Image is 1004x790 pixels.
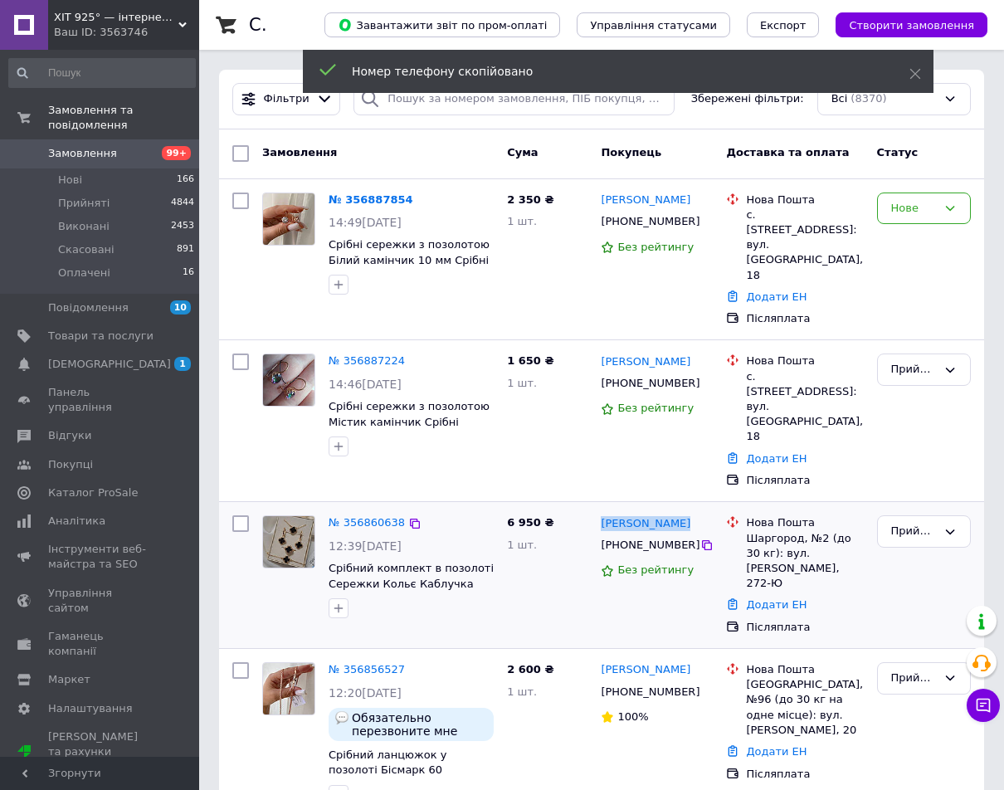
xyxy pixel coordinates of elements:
button: Завантажити звіт по пром-оплаті [324,12,560,37]
span: Оплачені [58,266,110,280]
span: Срібні сережки з позолотою Білий камінчик 10 мм Срібні сережки з французьким замком [329,238,490,297]
span: Панель управління [48,385,154,415]
div: [GEOGRAPHIC_DATA], №96 (до 30 кг на одне місце): вул. [PERSON_NAME], 20 [746,677,863,738]
span: Прийняті [58,196,110,211]
img: Фото товару [263,193,314,245]
span: (8370) [850,92,886,105]
div: [PHONE_NUMBER] [597,373,699,394]
span: 2453 [171,219,194,234]
div: Післяплата [746,620,863,635]
span: Фільтри [264,91,309,107]
span: Покупці [48,457,93,472]
span: Управління статусами [590,19,717,32]
span: Обязательно перезвоните мне пожалуйста [352,711,487,738]
a: Срібні сережки з позолотою Містик камінчик Срібні сережки французький замок [329,400,490,459]
span: 1 650 ₴ [507,354,553,367]
span: Товари та послуги [48,329,154,344]
a: Додати ЕН [746,290,807,303]
span: Без рейтингу [617,241,694,253]
span: 14:46[DATE] [329,378,402,391]
div: Прийнято [891,670,937,687]
span: Без рейтингу [617,402,694,414]
div: Шаргород, №2 (до 30 кг): вул. [PERSON_NAME], 272-Ю [746,531,863,592]
img: Фото товару [263,516,314,568]
span: Маркет [48,672,90,687]
div: Номер телефону скопійовано [352,63,868,80]
a: Фото товару [262,354,315,407]
button: Експорт [747,12,820,37]
span: Інструменти веб-майстра та SEO [48,542,154,572]
input: Пошук [8,58,196,88]
a: № 356860638 [329,516,405,529]
div: Нова Пошта [746,354,863,368]
span: Замовлення [262,146,337,158]
span: [DEMOGRAPHIC_DATA] [48,357,171,372]
span: 1 шт. [507,215,537,227]
span: 166 [177,173,194,188]
span: Аналітика [48,514,105,529]
a: Додати ЕН [746,598,807,611]
h1: Список замовлень [249,15,417,35]
span: Доставка та оплата [726,146,849,158]
span: Налаштування [48,701,133,716]
div: Ваш ID: 3563746 [54,25,199,40]
div: Нова Пошта [746,662,863,677]
span: Нові [58,173,82,188]
span: ХІТ 925° — інтернет-магазин ювелірних прикрас зі срібла [54,10,178,25]
span: Відгуки [48,428,91,443]
a: № 356887854 [329,193,413,206]
div: [PHONE_NUMBER] [597,211,699,232]
img: Фото товару [263,354,314,406]
span: Виконані [58,219,110,234]
a: [PERSON_NAME] [601,354,690,370]
span: Створити замовлення [849,19,974,32]
div: Післяплата [746,311,863,326]
span: 1 шт. [507,685,537,698]
span: Cума [507,146,538,158]
span: 2 600 ₴ [507,663,553,675]
img: Фото товару [263,663,314,714]
span: Замовлення [48,146,117,161]
span: 1 шт. [507,539,537,551]
div: Нова Пошта [746,193,863,207]
span: 4844 [171,196,194,211]
a: Срібний комплект в позолоті Сережки Кольє Каблучка [PERSON_NAME] Онікс [329,562,494,605]
div: Післяплата [746,767,863,782]
a: Створити замовлення [819,18,987,31]
button: Чат з покупцем [967,689,1000,722]
span: 891 [177,242,194,257]
span: [PERSON_NAME] та рахунки [48,729,154,775]
span: 2 350 ₴ [507,193,553,206]
a: Срібний ланцюжок у позолоті Бісмарк 60 [329,749,446,777]
span: 10 [170,300,191,315]
button: Управління статусами [577,12,730,37]
span: 99+ [162,146,191,160]
span: 16 [183,266,194,280]
div: Прийнято [891,361,937,378]
span: Завантажити звіт по пром-оплаті [338,17,547,32]
span: Збережені фільтри: [691,91,804,107]
a: № 356887224 [329,354,405,367]
a: [PERSON_NAME] [601,516,690,532]
span: Покупець [601,146,661,158]
span: 100% [617,710,648,723]
a: Додати ЕН [746,745,807,758]
input: Пошук за номером замовлення, ПІБ покупця, номером телефону, Email, номером накладної [353,83,675,115]
span: 1 [174,357,191,371]
span: Повідомлення [48,300,129,315]
span: 14:49[DATE] [329,216,402,229]
span: Без рейтингу [617,563,694,576]
span: 12:20[DATE] [329,686,402,700]
div: Прийнято [891,523,937,540]
button: Створити замовлення [836,12,987,37]
span: 12:39[DATE] [329,539,402,553]
span: Замовлення та повідомлення [48,103,199,133]
span: Каталог ProSale [48,485,138,500]
span: Скасовані [58,242,115,257]
a: [PERSON_NAME] [601,662,690,678]
span: Статус [877,146,919,158]
div: [PHONE_NUMBER] [597,681,699,703]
